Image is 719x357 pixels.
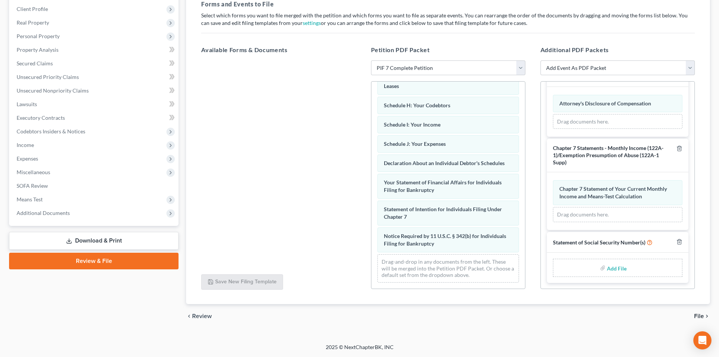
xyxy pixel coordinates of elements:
span: Real Property [17,19,49,26]
div: Open Intercom Messenger [693,331,711,349]
h5: Available Forms & Documents [201,45,356,54]
span: Unsecured Nonpriority Claims [17,87,89,94]
div: 2025 © NextChapterBK, INC [145,343,575,357]
div: Drag-and-drop in any documents from the left. These will be merged into the Petition PDF Packet. ... [377,254,519,283]
p: Select which forms you want to file merged with the petition and which forms you want to file as ... [201,12,695,27]
span: Miscellaneous [17,169,50,175]
span: Client Profile [17,6,48,12]
span: Declaration About an Individual Debtor's Schedules [384,160,505,166]
span: Executory Contracts [17,114,65,121]
span: Additional Documents [17,210,70,216]
span: Your Statement of Financial Affairs for Individuals Filing for Bankruptcy [384,179,502,193]
span: Notice Required by 11 U.S.C. § 342(b) for Individuals Filing for Bankruptcy [384,233,506,247]
span: Attorney's Disclosure of Compensation [559,100,651,107]
span: Income [17,142,34,148]
span: Schedule J: Your Expenses [384,141,446,147]
span: Secured Claims [17,60,53,66]
a: Secured Claims [11,57,179,70]
span: Personal Property [17,33,60,39]
span: Chapter 7 Statements - Monthly Income (122A-1)/Exemption Presumption of Abuse (122A-1 Supp) [553,145,664,165]
a: settings [303,20,321,26]
a: Unsecured Nonpriority Claims [11,84,179,97]
a: Download & Print [9,232,179,250]
span: Schedule H: Your Codebtors [384,102,450,108]
div: Drag documents here. [553,207,682,222]
span: Unsecured Priority Claims [17,74,79,80]
a: Unsecured Priority Claims [11,70,179,84]
span: Property Analysis [17,46,59,53]
span: Codebtors Insiders & Notices [17,128,85,134]
a: Review & File [9,253,179,269]
span: File [694,313,704,319]
h5: Additional PDF Packets [540,45,695,54]
a: Lawsuits [11,97,179,111]
span: SOFA Review [17,182,48,189]
span: Review [192,313,212,319]
a: Property Analysis [11,43,179,57]
button: chevron_left Review [186,313,219,319]
span: Schedule I: Your Income [384,121,440,128]
div: Drag documents here. [553,114,682,129]
span: Lawsuits [17,101,37,107]
i: chevron_left [186,313,192,319]
span: Petition PDF Packet [371,46,430,53]
span: Chapter 7 Statement of Your Current Monthly Income and Means-Test Calculation [559,185,667,199]
span: Expenses [17,155,38,162]
span: Statement of Intention for Individuals Filing Under Chapter 7 [384,206,502,220]
span: Statement of Social Security Number(s) [553,239,645,246]
i: chevron_right [704,313,710,319]
button: Save New Filing Template [201,274,283,290]
a: SOFA Review [11,179,179,193]
a: Executory Contracts [11,111,179,125]
span: Means Test [17,196,43,202]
